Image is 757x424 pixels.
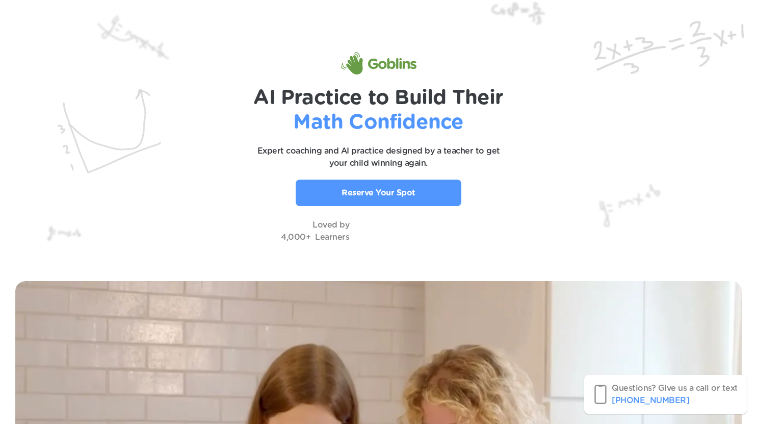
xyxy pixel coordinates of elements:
[296,180,461,206] a: Reserve Your Spot
[281,219,349,243] p: Loved by 4,000+ Learners
[612,382,740,394] p: Questions? Give us a call or text!
[293,112,463,133] span: Math Confidence
[342,187,415,199] p: Reserve Your Spot
[584,375,747,414] a: Questions? Give us a call or text!‪[PHONE_NUMBER]‬
[612,394,689,407] p: ‪[PHONE_NUMBER]‬
[251,145,506,169] p: Expert coaching and AI practice designed by a teacher to get your child winning again.
[200,86,557,135] h1: AI Practice to Build Their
